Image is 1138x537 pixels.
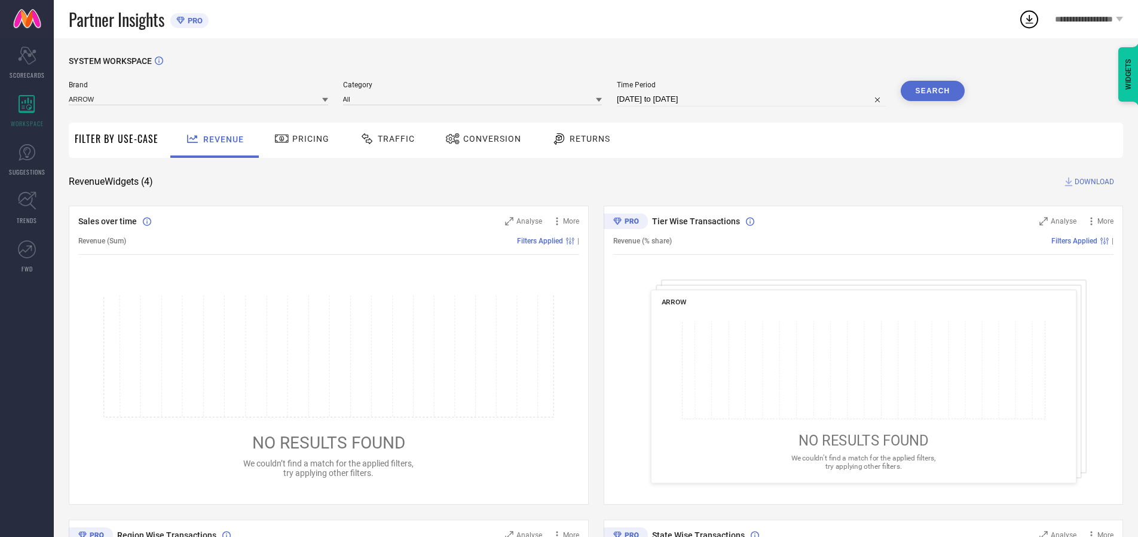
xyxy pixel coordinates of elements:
[252,433,405,453] span: NO RESULTS FOUND
[798,432,928,449] span: NO RESULTS FOUND
[343,81,602,89] span: Category
[901,81,965,101] button: Search
[516,217,542,225] span: Analyse
[78,237,126,245] span: Revenue (Sum)
[1051,237,1097,245] span: Filters Applied
[617,92,886,106] input: Select time period
[1018,8,1040,30] div: Open download list
[69,7,164,32] span: Partner Insights
[69,176,153,188] span: Revenue Widgets ( 4 )
[1039,217,1048,225] svg: Zoom
[1112,237,1113,245] span: |
[69,56,152,66] span: SYSTEM WORKSPACE
[1075,176,1114,188] span: DOWNLOAD
[378,134,415,144] span: Traffic
[75,132,158,146] span: Filter By Use-Case
[243,459,414,478] span: We couldn’t find a match for the applied filters, try applying other filters.
[791,454,935,470] span: We couldn’t find a match for the applied filters, try applying other filters.
[78,216,137,226] span: Sales over time
[11,119,44,128] span: WORKSPACE
[570,134,610,144] span: Returns
[69,81,328,89] span: Brand
[661,298,686,306] span: ARROW
[203,135,244,144] span: Revenue
[577,237,579,245] span: |
[563,217,579,225] span: More
[1097,217,1113,225] span: More
[652,216,740,226] span: Tier Wise Transactions
[17,216,37,225] span: TRENDS
[604,213,648,231] div: Premium
[1051,217,1076,225] span: Analyse
[613,237,672,245] span: Revenue (% share)
[617,81,886,89] span: Time Period
[505,217,513,225] svg: Zoom
[463,134,521,144] span: Conversion
[10,71,45,80] span: SCORECARDS
[517,237,563,245] span: Filters Applied
[22,264,33,273] span: FWD
[292,134,329,144] span: Pricing
[185,16,203,25] span: PRO
[9,167,45,176] span: SUGGESTIONS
